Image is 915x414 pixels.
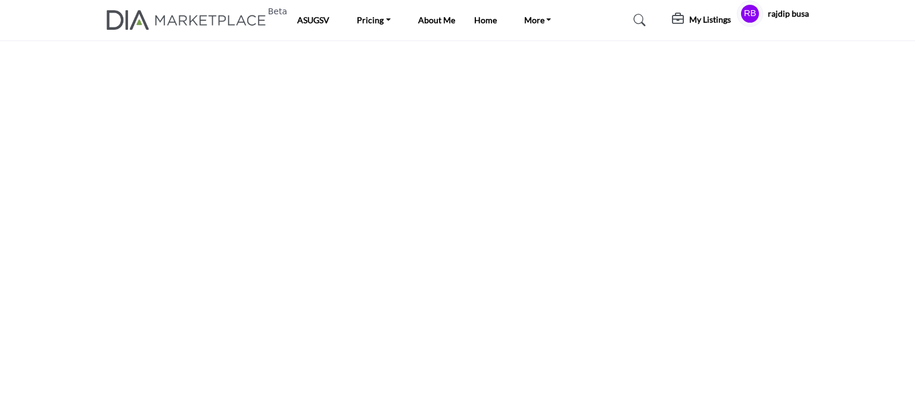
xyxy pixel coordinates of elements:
a: Search [622,11,653,30]
img: site Logo [107,10,273,30]
h5: My Listings [689,14,731,25]
button: Show hide supplier dropdown [737,1,763,27]
a: ASUGSV [297,15,329,25]
a: About Me [418,15,455,25]
a: Pricing [348,12,399,29]
a: Beta [107,10,273,30]
div: My Listings [672,13,731,27]
h6: Beta [268,7,287,17]
a: More [516,12,560,29]
a: Home [474,15,497,25]
h5: rajdip busa [768,8,809,20]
